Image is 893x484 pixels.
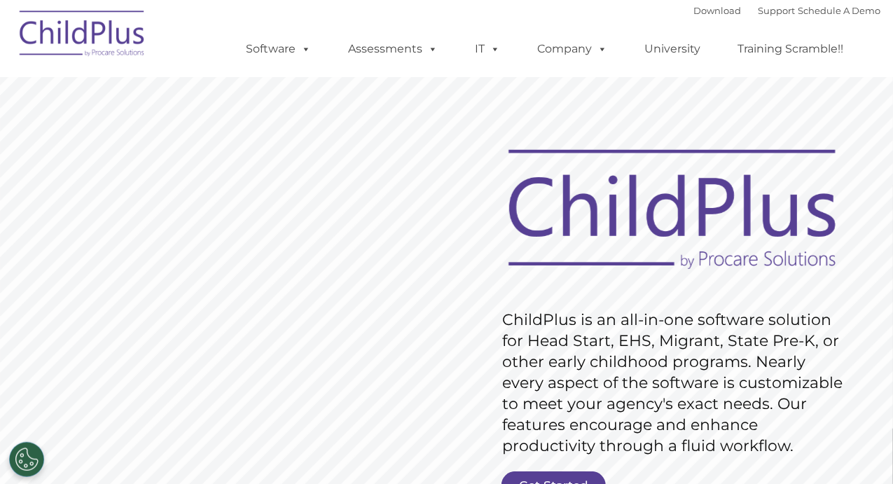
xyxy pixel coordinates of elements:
[462,35,515,63] a: IT
[9,442,44,477] button: Cookies Settings
[724,35,858,63] a: Training Scramble!!
[631,35,715,63] a: University
[524,35,622,63] a: Company
[798,5,881,16] a: Schedule A Demo
[335,35,452,63] a: Assessments
[502,310,850,457] rs-layer: ChildPlus is an all-in-one software solution for Head Start, EHS, Migrant, State Pre-K, or other ...
[694,5,881,16] font: |
[13,1,153,71] img: ChildPlus by Procare Solutions
[233,35,326,63] a: Software
[759,5,796,16] a: Support
[694,5,742,16] a: Download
